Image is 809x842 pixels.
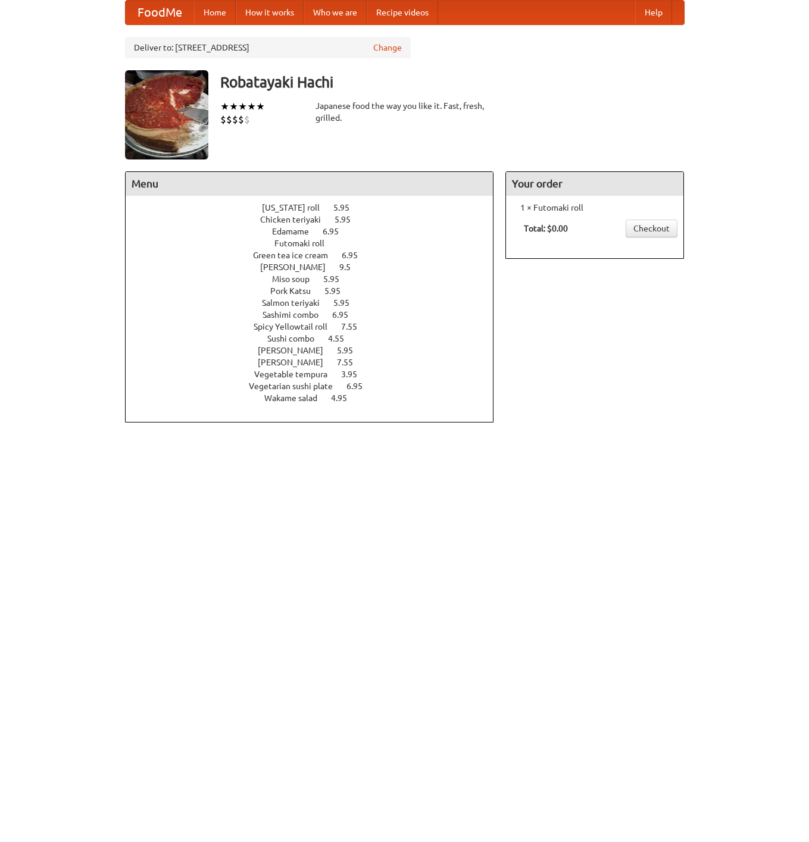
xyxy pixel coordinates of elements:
[260,262,338,272] span: [PERSON_NAME]
[316,100,494,124] div: Japanese food the way you like it. Fast, fresh, grilled.
[236,1,304,24] a: How it works
[272,274,361,284] a: Miso soup 5.95
[323,274,351,284] span: 5.95
[256,100,265,113] li: ★
[263,310,370,320] a: Sashimi combo 6.95
[635,1,672,24] a: Help
[249,381,385,391] a: Vegetarian sushi plate 6.95
[337,358,365,367] span: 7.55
[260,215,373,224] a: Chicken teriyaki 5.95
[339,262,363,272] span: 9.5
[254,370,339,379] span: Vegetable tempura
[253,251,380,260] a: Green tea ice cream 6.95
[274,239,358,248] a: Futomaki roll
[512,202,677,214] li: 1 × Futomaki roll
[274,239,336,248] span: Futomaki roll
[125,37,411,58] div: Deliver to: [STREET_ADDRESS]
[238,113,244,126] li: $
[260,215,333,224] span: Chicken teriyaki
[337,346,365,355] span: 5.95
[323,227,351,236] span: 6.95
[253,251,340,260] span: Green tea ice cream
[232,113,238,126] li: $
[304,1,367,24] a: Who we are
[272,227,361,236] a: Edamame 6.95
[249,381,345,391] span: Vegetarian sushi plate
[220,100,229,113] li: ★
[229,100,238,113] li: ★
[264,393,369,403] a: Wakame salad 4.95
[262,203,371,212] a: [US_STATE] roll 5.95
[267,334,326,343] span: Sushi combo
[267,334,366,343] a: Sushi combo 4.55
[254,322,339,331] span: Spicy Yellowtail roll
[226,113,232,126] li: $
[341,370,369,379] span: 3.95
[367,1,438,24] a: Recipe videos
[247,100,256,113] li: ★
[270,286,363,296] a: Pork Katsu 5.95
[524,224,568,233] b: Total: $0.00
[262,298,332,308] span: Salmon teriyaki
[263,310,330,320] span: Sashimi combo
[126,172,493,196] h4: Menu
[272,227,321,236] span: Edamame
[373,42,402,54] a: Change
[626,220,677,237] a: Checkout
[270,286,323,296] span: Pork Katsu
[262,298,371,308] a: Salmon teriyaki 5.95
[341,322,369,331] span: 7.55
[258,346,335,355] span: [PERSON_NAME]
[328,334,356,343] span: 4.55
[238,100,247,113] li: ★
[244,113,250,126] li: $
[254,322,379,331] a: Spicy Yellowtail roll 7.55
[335,215,363,224] span: 5.95
[125,70,208,159] img: angular.jpg
[324,286,352,296] span: 5.95
[220,113,226,126] li: $
[506,172,683,196] h4: Your order
[346,381,374,391] span: 6.95
[333,298,361,308] span: 5.95
[258,358,335,367] span: [PERSON_NAME]
[258,346,375,355] a: [PERSON_NAME] 5.95
[262,203,332,212] span: [US_STATE] roll
[254,370,379,379] a: Vegetable tempura 3.95
[333,203,361,212] span: 5.95
[331,393,359,403] span: 4.95
[264,393,329,403] span: Wakame salad
[260,262,373,272] a: [PERSON_NAME] 9.5
[258,358,375,367] a: [PERSON_NAME] 7.55
[126,1,194,24] a: FoodMe
[220,70,685,94] h3: Robatayaki Hachi
[272,274,321,284] span: Miso soup
[194,1,236,24] a: Home
[332,310,360,320] span: 6.95
[342,251,370,260] span: 6.95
